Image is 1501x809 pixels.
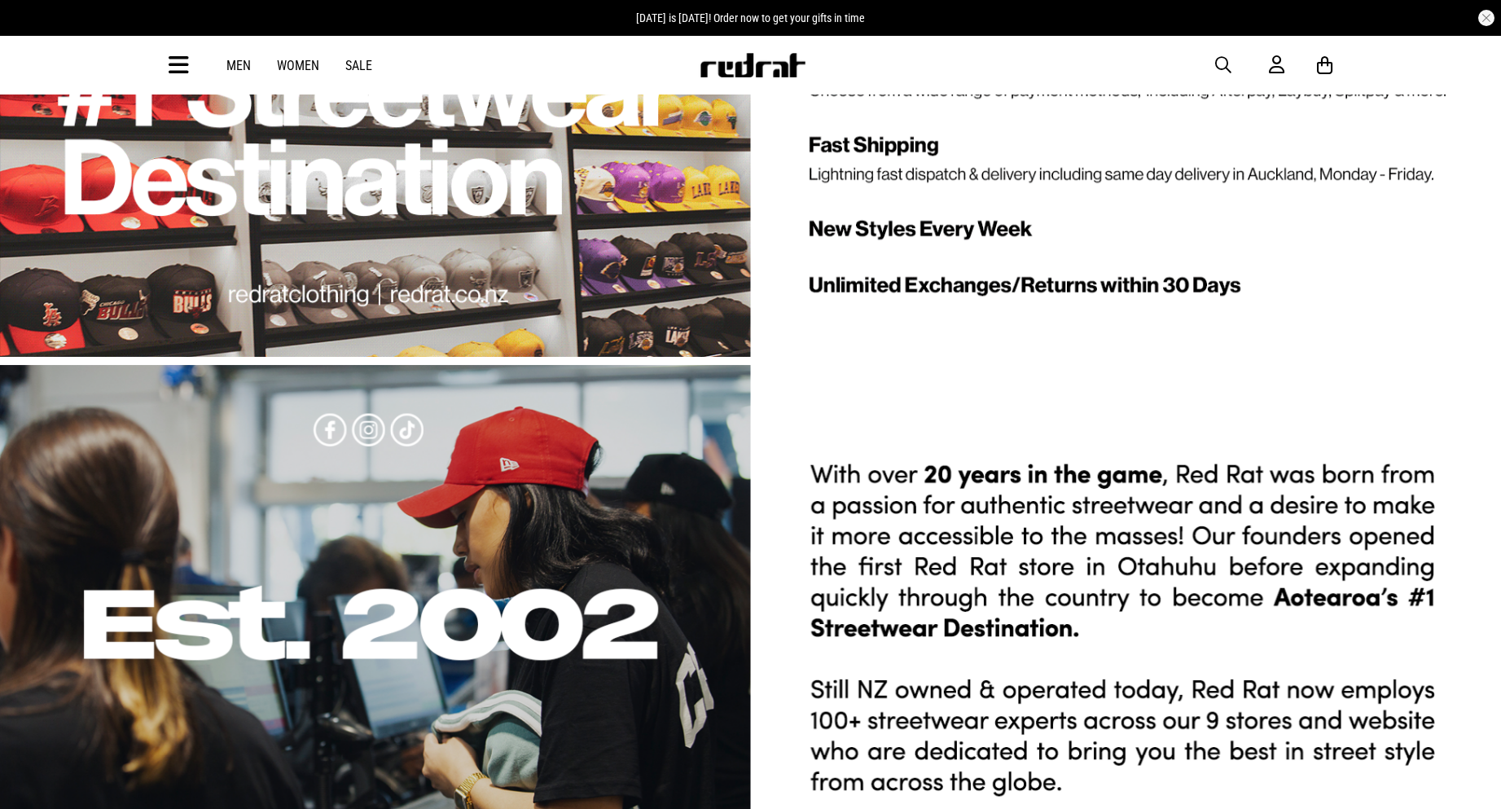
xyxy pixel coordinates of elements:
[226,58,251,73] a: Men
[636,11,865,24] span: [DATE] is [DATE]! Order now to get your gifts in time
[13,7,62,55] button: Open LiveChat chat widget
[699,53,806,77] img: Redrat logo
[345,58,372,73] a: Sale
[277,58,319,73] a: Women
